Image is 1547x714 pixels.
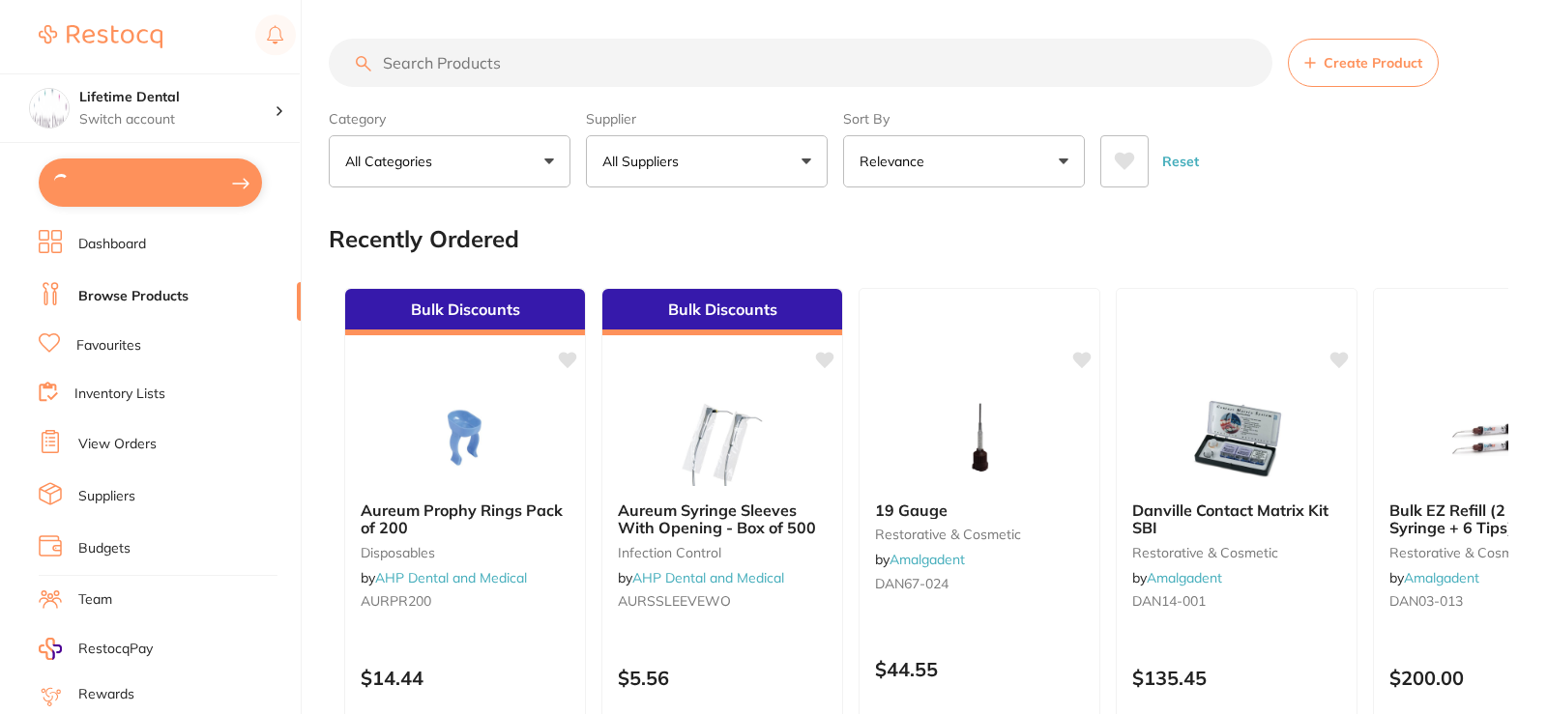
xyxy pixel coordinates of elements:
[79,110,275,129] p: Switch account
[586,110,828,128] label: Supplier
[1404,569,1479,586] a: Amalgadent
[78,640,153,659] span: RestocqPay
[30,89,69,128] img: Lifetime Dental
[329,39,1272,87] input: Search Products
[1156,135,1205,187] button: Reset
[79,88,275,107] h4: Lifetime Dental
[890,551,965,568] a: Amalgadent
[1324,55,1422,71] span: Create Product
[618,501,827,537] b: Aureum Syringe Sleeves With Opening - Box of 500
[1389,569,1479,586] span: by
[618,593,827,609] small: AURSSLEEVEWO
[1132,545,1341,560] small: restorative & cosmetic
[843,135,1085,187] button: Relevance
[618,545,827,560] small: infection control
[843,110,1085,128] label: Sort By
[860,152,932,171] p: Relevance
[1132,569,1222,586] span: by
[375,569,527,586] a: AHP Dental and Medical
[76,336,141,356] a: Favourites
[345,289,585,335] div: Bulk Discounts
[659,389,785,486] img: Aureum Syringe Sleeves With Opening - Box of 500
[78,539,131,558] a: Budgets
[1132,593,1341,609] small: DAN14-001
[78,590,112,610] a: Team
[1147,569,1222,586] a: Amalgadent
[329,226,519,253] h2: Recently Ordered
[586,135,828,187] button: All Suppliers
[361,569,527,586] span: by
[1132,501,1341,537] b: Danville Contact Matrix Kit SBI
[78,487,135,506] a: Suppliers
[402,389,528,486] img: Aureum Prophy Rings Pack of 200
[917,389,1042,486] img: 19 Gauge
[329,110,570,128] label: Category
[1132,667,1341,689] p: $135.45
[39,25,162,48] img: Restocq Logo
[78,435,157,454] a: View Orders
[345,152,440,171] p: All Categories
[602,289,842,335] div: Bulk Discounts
[1174,389,1299,486] img: Danville Contact Matrix Kit SBI
[632,569,784,586] a: AHP Dental and Medical
[39,638,62,660] img: RestocqPay
[1288,39,1439,87] button: Create Product
[39,14,162,59] a: Restocq Logo
[361,501,569,537] b: Aureum Prophy Rings Pack of 200
[39,638,153,660] a: RestocqPay
[78,235,146,254] a: Dashboard
[875,576,1084,591] small: DAN67-024
[875,501,1084,519] b: 19 Gauge
[361,545,569,560] small: disposables
[875,527,1084,542] small: restorative & cosmetic
[329,135,570,187] button: All Categories
[361,593,569,609] small: AURPR200
[875,551,965,568] span: by
[602,152,686,171] p: All Suppliers
[875,658,1084,680] p: $44.55
[78,287,189,306] a: Browse Products
[78,685,134,704] a: Rewards
[618,569,784,586] span: by
[361,667,569,689] p: $14.44
[74,385,165,404] a: Inventory Lists
[618,667,827,689] p: $5.56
